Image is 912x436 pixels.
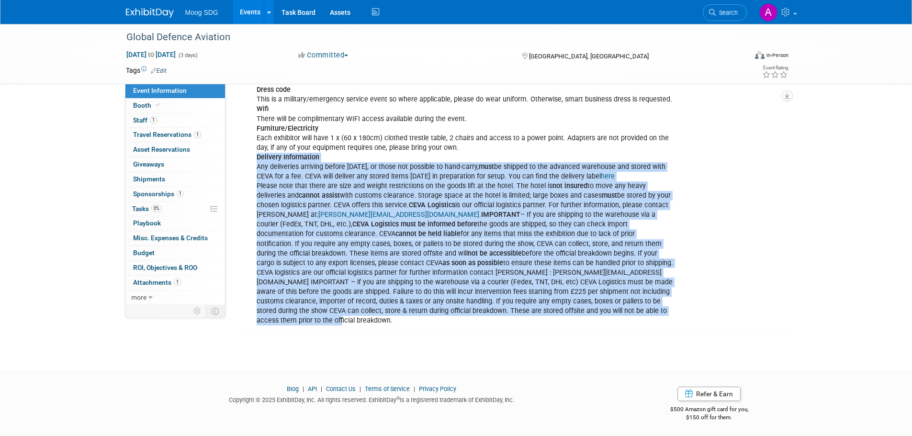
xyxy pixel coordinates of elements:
a: Edit [151,67,167,74]
span: Sponsorships [133,190,184,198]
span: Asset Reservations [133,145,190,153]
b: not be accessible [468,249,522,257]
td: Tags [126,66,167,75]
a: Budget [125,246,225,260]
a: Contact Us [326,385,356,392]
a: Blog [287,385,299,392]
b: as soon as possible [442,259,503,267]
img: ExhibitDay [126,8,174,18]
div: $150 off for them. [632,414,787,422]
b: Wifi [257,105,269,113]
span: [GEOGRAPHIC_DATA], [GEOGRAPHIC_DATA] [529,53,649,60]
a: Booth [125,99,225,113]
span: 1 [177,190,184,197]
a: Search [703,4,747,21]
div: Event Rating [762,66,788,70]
b: CEVA Logistics must be informed before [352,220,477,228]
b: CEVA Logistics [409,201,455,209]
span: Tasks [132,205,162,212]
a: Attachments1 [125,276,225,290]
span: 1 [194,131,201,138]
span: 1 [174,279,181,286]
button: Committed [295,50,352,60]
a: Sponsorships1 [125,187,225,201]
a: Playbook [125,216,225,231]
b: not insured [552,182,587,190]
span: more [131,293,146,301]
span: (3 days) [178,52,198,58]
span: [DATE] [DATE] [126,50,176,59]
a: Refer & Earn [677,387,741,401]
b: Delivery Information [257,153,319,161]
span: to [146,51,156,58]
a: Giveaways [125,157,225,172]
div: Global Defence Aviation [123,29,732,46]
span: | [357,385,363,392]
span: Travel Reservations [133,131,201,138]
sup: ® [396,396,400,401]
a: Staff1 [125,113,225,128]
div: $500 Amazon gift card for you, [632,399,787,421]
span: | [411,385,417,392]
a: [PERSON_NAME][EMAIL_ADDRESS][DOMAIN_NAME] [318,211,479,219]
b: cannot assist [299,191,340,200]
div: In-Person [766,52,788,59]
a: API [308,385,317,392]
b: IMPORTANT [481,211,520,219]
div: Copyright © 2025 ExhibitDay, Inc. All rights reserved. ExhibitDay is a registered trademark of Ex... [126,393,618,404]
b: Furniture/Electricity [257,124,318,133]
span: Shipments [133,175,165,183]
span: | [300,385,306,392]
img: ALYSSA Szal [759,3,777,22]
a: Event Information [125,84,225,98]
img: Format-Inperson.png [755,51,765,59]
a: more [125,291,225,305]
span: Giveaways [133,160,164,168]
span: ROI, Objectives & ROO [133,264,197,271]
a: here [601,172,615,180]
b: must [479,163,494,171]
a: Terms of Service [365,385,410,392]
span: Staff [133,116,157,124]
span: 1 [150,116,157,123]
a: ROI, Objectives & ROO [125,261,225,275]
a: Travel Reservations1 [125,128,225,142]
a: Privacy Policy [419,385,456,392]
span: Attachments [133,279,181,286]
i: Booth reservation complete [156,102,160,108]
span: Event Information [133,87,187,94]
td: Toggle Event Tabs [205,305,225,317]
span: 0% [151,205,162,212]
a: Shipments [125,172,225,187]
b: Dress code [257,86,291,94]
b: cannot be held liable [395,230,461,238]
span: Misc. Expenses & Credits [133,234,208,242]
td: Personalize Event Tab Strip [189,305,206,317]
span: Budget [133,249,155,257]
div: Event Format [690,50,789,64]
span: Booth [133,101,162,109]
a: Tasks0% [125,202,225,216]
div: The Registration Desk will open from 08:00 each morning. This is located on the first floor of th... [250,33,681,330]
a: Misc. Expenses & Credits [125,231,225,246]
a: Asset Reservations [125,143,225,157]
span: | [318,385,325,392]
span: Playbook [133,219,161,227]
b: must [602,191,617,200]
span: Moog SDG [185,9,218,16]
span: Search [716,9,738,16]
